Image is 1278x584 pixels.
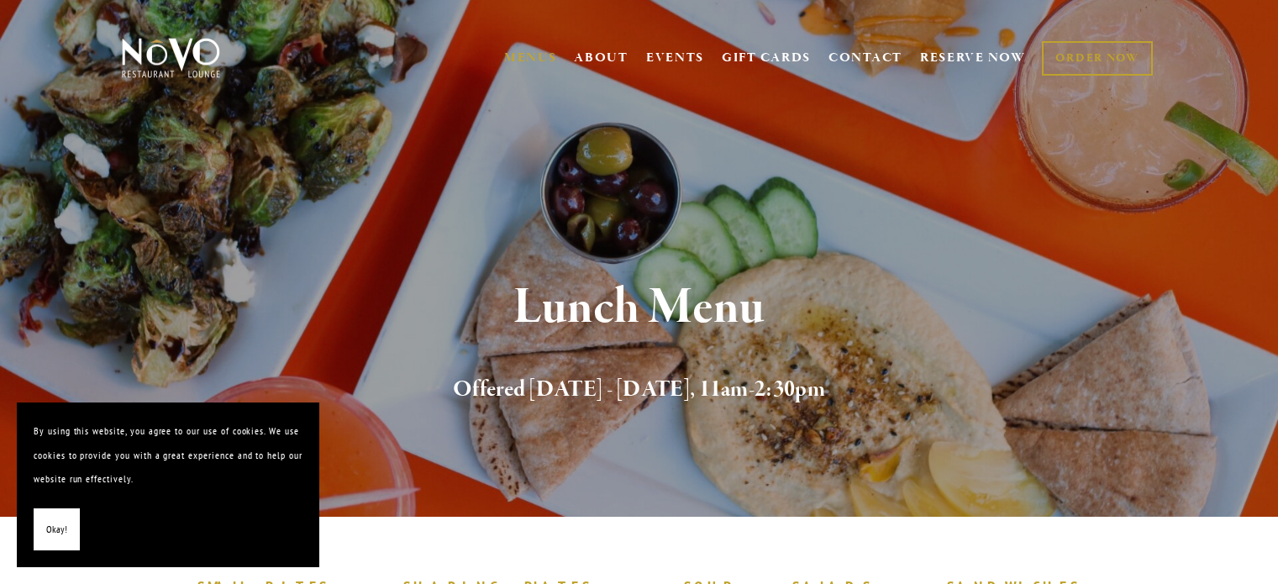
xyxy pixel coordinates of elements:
[46,518,67,542] span: Okay!
[150,372,1129,408] h2: Offered [DATE] - [DATE], 11am-2:30pm
[34,419,302,492] p: By using this website, you agree to our use of cookies. We use cookies to provide you with a grea...
[722,42,811,74] a: GIFT CARDS
[17,402,319,567] section: Cookie banner
[828,42,902,74] a: CONTACT
[504,50,557,66] a: MENUS
[646,50,704,66] a: EVENTS
[1042,41,1152,76] a: ORDER NOW
[920,42,1026,74] a: RESERVE NOW
[118,37,224,79] img: Novo Restaurant &amp; Lounge
[34,508,80,551] button: Okay!
[574,50,628,66] a: ABOUT
[150,281,1129,335] h1: Lunch Menu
